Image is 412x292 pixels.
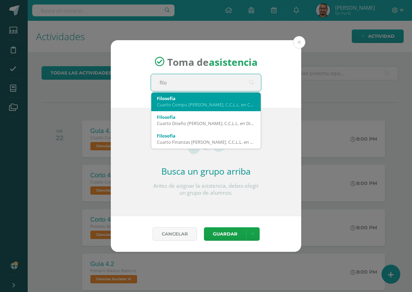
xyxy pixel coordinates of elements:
button: Guardar [204,227,246,241]
div: Filosofía [157,133,255,139]
button: Close (Esc) [293,36,305,48]
a: Cancelar [153,227,197,241]
div: Cuarto Finanzas [PERSON_NAME]. C.C.L.L. en Finanzas y Administración 'A' [157,139,255,145]
div: Filosofía [157,95,255,101]
h2: Busca un grupo arriba [151,165,261,177]
strong: asistencia [209,55,258,68]
span: Toma de [167,55,258,68]
div: Filosofía [157,114,255,120]
div: Cuarto Compu [PERSON_NAME]. C.C.L.L. en Computación 'A' [157,101,255,108]
p: Antes de asignar la asistencia, debes elegir un grupo de alumnos. [151,183,261,196]
div: Cuarto Diseño [PERSON_NAME]. C.C.L.L. en Diseño 'A' [157,120,255,126]
input: Busca un grado o sección aquí... [151,74,261,91]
